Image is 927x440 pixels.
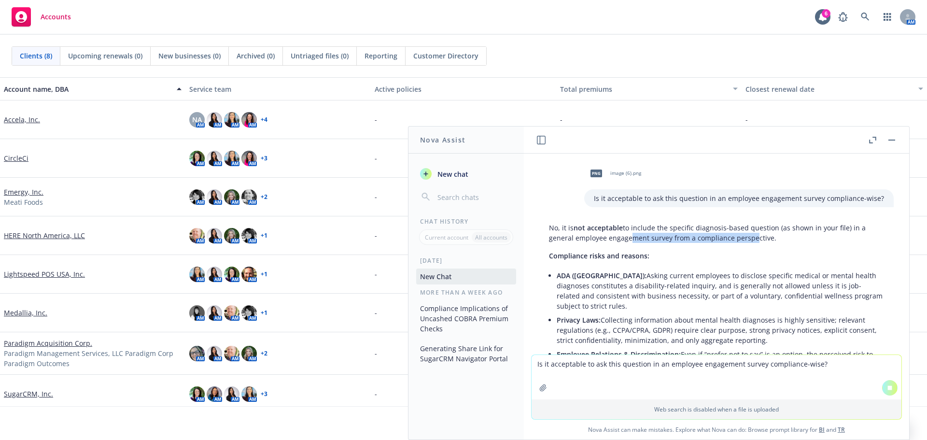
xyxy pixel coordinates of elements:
a: Accela, Inc. [4,114,40,125]
span: not acceptable [574,223,623,232]
a: Emergy, Inc. [4,187,43,197]
span: Accounts [41,13,71,21]
span: image (6).png [610,170,641,176]
a: Paradigm Acquisition Corp. [4,338,92,348]
span: ADA ([GEOGRAPHIC_DATA]): [557,271,646,280]
img: photo [241,267,257,282]
span: Paradigm Management Services, LLC Paradigm Corp Paradigm Outcomes [4,348,182,369]
span: Meati Foods [4,197,43,207]
img: photo [207,386,222,402]
img: photo [207,346,222,361]
a: + 2 [261,194,267,200]
p: All accounts [475,233,507,241]
span: Compliance risks and reasons: [549,251,649,260]
h1: Nova Assist [420,135,465,145]
img: photo [224,386,239,402]
img: photo [207,267,222,282]
span: Customer Directory [413,51,478,61]
span: - [375,153,377,163]
img: photo [241,305,257,321]
div: Account name, DBA [4,84,171,94]
a: TR [838,426,845,434]
div: Total premiums [560,84,727,94]
a: + 1 [261,233,267,239]
a: BI [819,426,825,434]
img: photo [189,228,205,243]
li: Asking current employees to disclose specific medical or mental health diagnoses constitutes a di... [557,269,884,313]
img: photo [207,112,222,128]
span: Untriaged files (0) [291,51,349,61]
p: Current account [425,233,468,241]
span: Upcoming renewals (0) [68,51,142,61]
div: Active policies [375,84,552,94]
img: photo [241,151,257,166]
a: + 1 [261,271,267,277]
a: SugarCRM, Inc. [4,389,53,399]
img: photo [189,305,205,321]
p: No, it is to include the specific diagnosis-based question (as shown in your file) in a general e... [549,223,884,243]
span: - [375,348,377,358]
span: Reporting [365,51,397,61]
span: Clients (8) [20,51,52,61]
img: photo [241,386,257,402]
span: Archived (0) [237,51,275,61]
img: photo [207,151,222,166]
img: photo [189,189,205,205]
span: New businesses (0) [158,51,221,61]
a: Switch app [878,7,897,27]
div: Chat History [408,217,524,226]
a: Lightspeed POS USA, Inc. [4,269,85,279]
div: [DATE] [408,256,524,265]
li: Even if “prefer not to say” is an option, the perceived risk to privacy or confidentiality can cr... [557,347,884,371]
button: Compliance Implications of Uncashed COBRA Premium Checks [416,300,516,337]
a: + 3 [261,156,267,161]
button: Active policies [371,77,556,100]
span: - [560,114,562,125]
p: Is it acceptable to ask this question in an employee engagement survey compliance-wise? [594,193,884,203]
li: Collecting information about mental health diagnoses is highly sensitive; relevant regulations (e... [557,313,884,347]
div: Closest renewal date [745,84,913,94]
img: photo [224,346,239,361]
span: - [745,114,748,125]
div: More than a week ago [408,288,524,297]
img: photo [189,267,205,282]
img: photo [189,386,205,402]
a: + 1 [261,310,267,316]
span: png [590,170,602,177]
a: + 4 [261,117,267,123]
span: Privacy Laws: [557,315,601,325]
img: photo [224,228,239,243]
span: - [375,269,377,279]
div: Service team [189,84,367,94]
span: Employee Relations & Discrimination: [557,350,681,359]
img: photo [189,346,205,361]
input: Search chats [435,190,512,204]
button: New Chat [416,269,516,284]
img: photo [241,112,257,128]
a: Medallia, Inc. [4,308,47,318]
a: Accounts [8,3,75,30]
a: CircleCi [4,153,28,163]
span: - [375,308,377,318]
img: photo [207,189,222,205]
button: Closest renewal date [742,77,927,100]
a: Search [856,7,875,27]
button: New chat [416,165,516,183]
a: + 2 [261,351,267,356]
div: pngimage (6).png [584,161,643,185]
span: - [375,114,377,125]
a: Report a Bug [833,7,853,27]
a: HERE North America, LLC [4,230,85,241]
img: photo [207,305,222,321]
span: Nova Assist can make mistakes. Explore what Nova can do: Browse prompt library for and [528,420,905,440]
img: photo [224,267,239,282]
img: photo [241,228,257,243]
img: photo [241,189,257,205]
span: - [375,192,377,202]
img: photo [224,112,239,128]
span: NA [192,114,202,125]
span: - [375,230,377,241]
div: 6 [822,9,830,18]
button: Service team [185,77,371,100]
img: photo [224,151,239,166]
